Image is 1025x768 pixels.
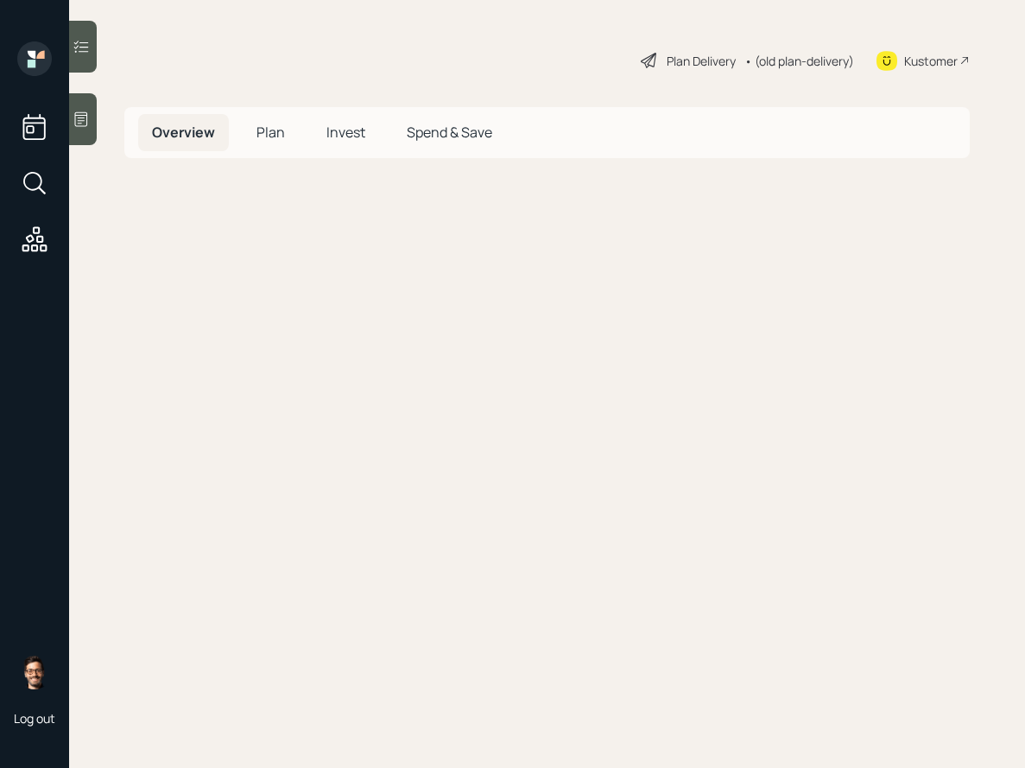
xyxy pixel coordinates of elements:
[256,123,285,142] span: Plan
[152,123,215,142] span: Overview
[14,710,55,727] div: Log out
[744,52,854,70] div: • (old plan-delivery)
[667,52,736,70] div: Plan Delivery
[326,123,365,142] span: Invest
[904,52,958,70] div: Kustomer
[407,123,492,142] span: Spend & Save
[17,655,52,689] img: sami-boghos-headshot.png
